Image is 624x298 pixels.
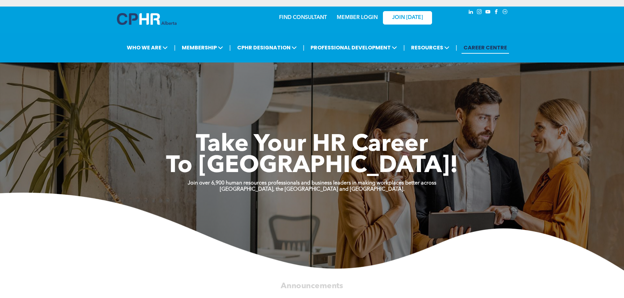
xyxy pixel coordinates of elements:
li: | [229,41,231,54]
span: Take Your HR Career [196,133,428,157]
li: | [403,41,405,54]
span: To [GEOGRAPHIC_DATA]! [166,154,458,178]
span: CPHR DESIGNATION [235,42,299,54]
a: linkedin [467,8,475,17]
span: WHO WE ARE [125,42,170,54]
span: RESOURCES [409,42,451,54]
span: PROFESSIONAL DEVELOPMENT [309,42,399,54]
li: | [456,41,457,54]
strong: Join over 6,900 human resources professionals and business leaders in making workplaces better ac... [188,181,436,186]
li: | [174,41,176,54]
a: FIND CONSULTANT [279,15,327,20]
a: instagram [476,8,483,17]
img: A blue and white logo for cp alberta [117,13,177,25]
a: MEMBER LOGIN [337,15,378,20]
a: CAREER CENTRE [462,42,509,54]
a: JOIN [DATE] [383,11,432,25]
strong: [GEOGRAPHIC_DATA], the [GEOGRAPHIC_DATA] and [GEOGRAPHIC_DATA]. [220,187,405,192]
a: facebook [493,8,500,17]
li: | [303,41,305,54]
span: Announcements [281,282,343,290]
a: youtube [484,8,492,17]
span: MEMBERSHIP [180,42,225,54]
a: Social network [501,8,509,17]
span: JOIN [DATE] [392,15,423,21]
